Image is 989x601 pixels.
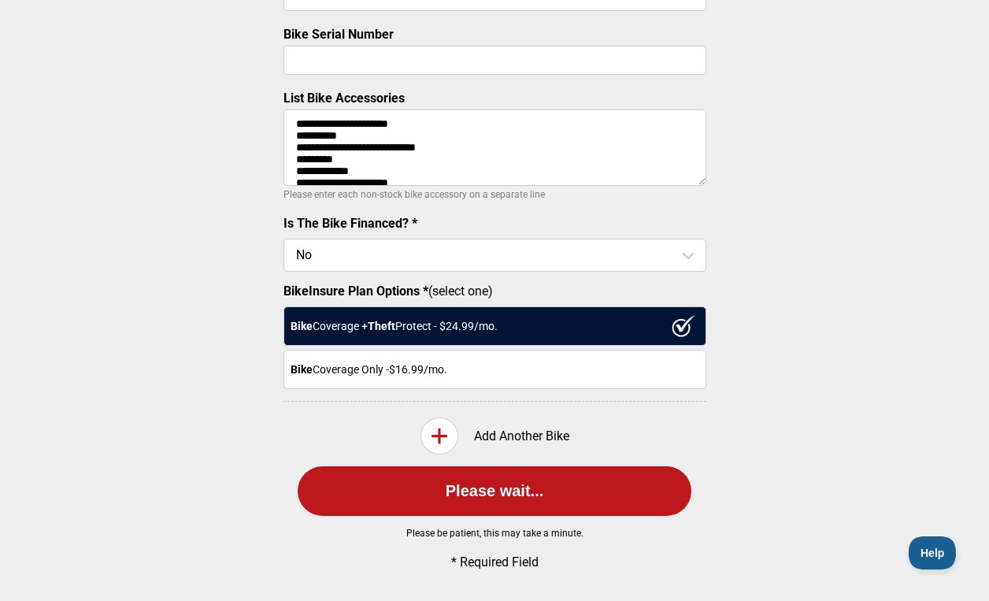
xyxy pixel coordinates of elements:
[283,350,706,389] div: Coverage Only - $16.99 /mo.
[298,466,691,516] button: Please wait...
[909,536,958,569] iframe: Toggle Customer Support
[283,417,706,454] div: Add Another Bike
[283,306,706,346] div: Coverage + Protect - $ 24.99 /mo.
[283,27,394,42] label: Bike Serial Number
[283,284,706,299] label: (select one)
[291,363,313,376] strong: Bike
[672,315,695,337] img: ux1sgP1Haf775SAghJI38DyDlYP+32lKFAAAAAElFTkSuQmCC
[309,555,680,569] p: * Required Field
[368,320,395,332] strong: Theft
[283,216,417,231] label: Is The Bike Financed? *
[283,91,405,106] label: List Bike Accessories
[258,528,731,539] p: Please be patient, this may take a minute.
[283,284,428,299] strong: BikeInsure Plan Options *
[283,185,706,204] p: Please enter each non-stock bike accessory on a separate line
[291,320,313,332] strong: Bike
